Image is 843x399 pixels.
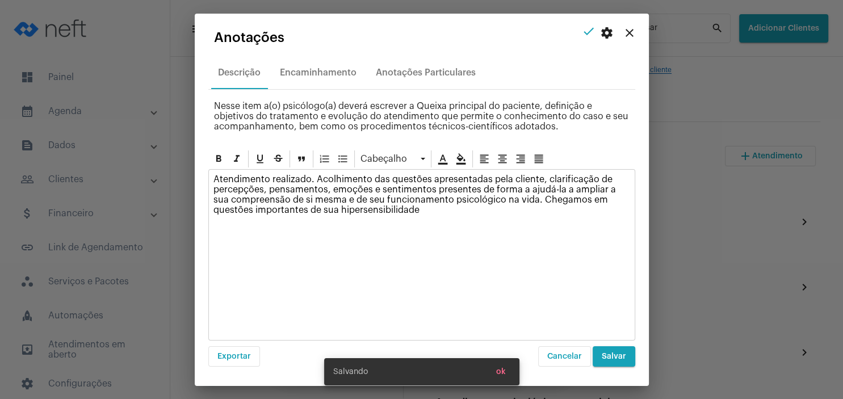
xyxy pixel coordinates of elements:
[214,30,284,45] span: Anotações
[334,150,351,167] div: Bullet List
[602,352,626,360] span: Salvar
[333,366,368,377] span: Salvando
[358,150,428,167] div: Cabeçalho
[623,26,636,40] mat-icon: close
[487,362,515,382] button: ok
[213,174,630,215] p: Atendimento realizado. Acolhimento das questões apresentadas pela cliente, clarificação de percep...
[496,368,506,376] span: ok
[270,150,287,167] div: Strike
[316,150,333,167] div: Ordered List
[210,150,227,167] div: Negrito
[582,24,595,38] mat-icon: check
[600,26,614,40] span: settings
[452,150,469,167] div: Cor de fundo
[530,150,547,167] div: Alinhar justificado
[280,68,357,78] div: Encaminhamento
[476,150,493,167] div: Alinhar à esquerda
[512,150,529,167] div: Alinhar à direita
[547,352,582,360] span: Cancelar
[494,150,511,167] div: Alinhar ao centro
[593,346,635,367] button: Salvar
[376,68,476,78] div: Anotações Particulares
[434,150,451,167] div: Cor do texto
[214,102,628,131] span: Nesse item a(o) psicólogo(a) deverá escrever a Queixa principal do paciente, definição e objetivo...
[228,150,245,167] div: Itálico
[251,150,269,167] div: Sublinhado
[293,150,310,167] div: Blockquote
[595,22,618,44] button: settings
[218,68,261,78] div: Descrição
[217,352,251,360] span: Exportar
[208,346,260,367] button: Exportar
[538,346,591,367] button: Cancelar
